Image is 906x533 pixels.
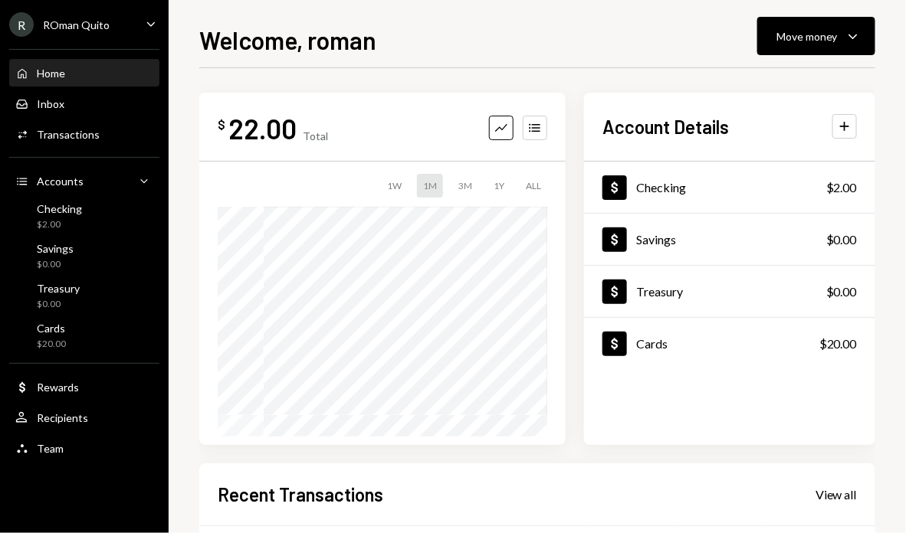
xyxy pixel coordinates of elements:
[37,322,66,335] div: Cards
[228,111,297,146] div: 22.00
[826,283,857,301] div: $0.00
[520,174,547,198] div: ALL
[9,120,159,148] a: Transactions
[9,404,159,431] a: Recipients
[816,486,857,502] a: View all
[584,266,875,317] a: Treasury$0.00
[9,198,159,234] a: Checking$2.00
[602,114,729,139] h2: Account Details
[37,202,82,215] div: Checking
[37,97,64,110] div: Inbox
[199,25,376,55] h1: Welcome, roman
[636,284,683,299] div: Treasury
[776,28,838,44] div: Move money
[218,482,383,507] h2: Recent Transactions
[9,90,159,117] a: Inbox
[37,242,74,255] div: Savings
[37,218,82,231] div: $2.00
[9,59,159,87] a: Home
[584,214,875,265] a: Savings$0.00
[37,67,65,80] div: Home
[417,174,443,198] div: 1M
[487,174,510,198] div: 1Y
[9,434,159,462] a: Team
[584,318,875,369] a: Cards$20.00
[636,232,676,247] div: Savings
[9,373,159,401] a: Rewards
[37,338,66,351] div: $20.00
[9,317,159,354] a: Cards$20.00
[37,128,100,141] div: Transactions
[37,442,64,455] div: Team
[636,180,686,195] div: Checking
[636,336,668,351] div: Cards
[9,237,159,274] a: Savings$0.00
[584,162,875,213] a: Checking$2.00
[757,17,875,55] button: Move money
[37,258,74,271] div: $0.00
[9,167,159,195] a: Accounts
[9,277,159,314] a: Treasury$0.00
[37,175,84,188] div: Accounts
[381,174,408,198] div: 1W
[9,12,34,37] div: R
[303,129,328,142] div: Total
[452,174,478,198] div: 3M
[43,18,110,31] div: ROman Quito
[37,411,88,424] div: Recipients
[826,178,857,197] div: $2.00
[826,231,857,249] div: $0.00
[816,487,857,502] div: View all
[37,381,79,394] div: Rewards
[819,335,857,353] div: $20.00
[37,282,80,295] div: Treasury
[37,298,80,311] div: $0.00
[218,117,225,132] div: $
